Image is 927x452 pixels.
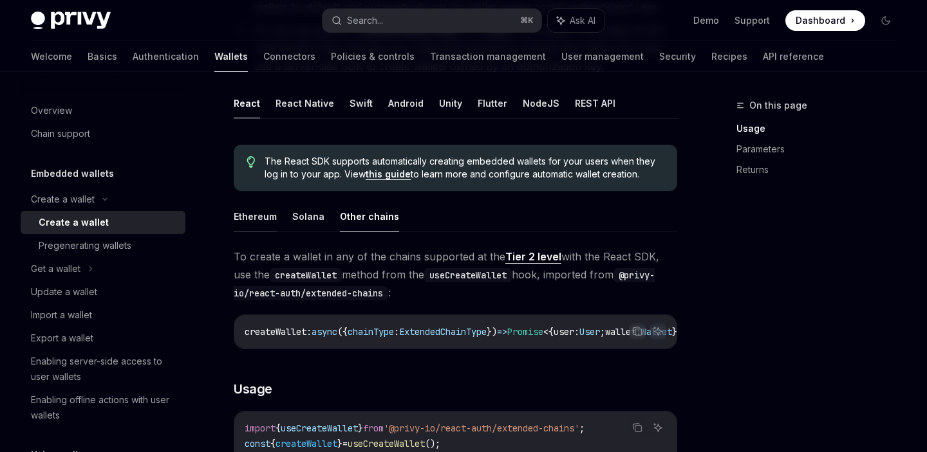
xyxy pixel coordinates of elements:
[39,238,131,253] div: Pregenerating wallets
[600,326,605,338] span: ;
[579,422,585,434] span: ;
[350,88,373,118] button: Swift
[876,10,896,31] button: Toggle dark mode
[21,211,185,234] a: Create a wallet
[439,88,462,118] button: Unity
[331,41,415,72] a: Policies & controls
[363,422,384,434] span: from
[234,88,260,118] button: React
[348,438,425,449] span: useCreateWallet
[399,326,487,338] span: ExtendedChainType
[323,9,541,32] button: Search...⌘K
[629,419,646,436] button: Copy the contents from the code block
[88,41,117,72] a: Basics
[21,327,185,350] a: Export a wallet
[554,326,574,338] span: user
[388,88,424,118] button: Android
[605,326,636,338] span: wallet
[245,422,276,434] span: import
[505,250,561,264] a: Tier 2 level
[487,326,497,338] span: })
[245,438,270,449] span: const
[245,326,306,338] span: createWallet
[736,139,906,159] a: Parameters
[672,326,677,338] span: }
[21,303,185,327] a: Import a wallet
[39,215,109,230] div: Create a wallet
[21,350,185,388] a: Enabling server-side access to user wallets
[270,268,342,282] code: createWallet
[21,234,185,257] a: Pregenerating wallets
[574,326,579,338] span: :
[736,118,906,139] a: Usage
[31,166,114,181] h5: Embedded wallets
[543,326,548,338] span: <
[394,326,399,338] span: :
[659,41,696,72] a: Security
[478,88,507,118] button: Flutter
[263,41,315,72] a: Connectors
[693,14,719,27] a: Demo
[31,307,92,323] div: Import a wallet
[561,41,644,72] a: User management
[650,323,666,339] button: Ask AI
[312,326,337,338] span: async
[430,41,546,72] a: Transaction management
[21,122,185,145] a: Chain support
[736,159,906,180] a: Returns
[763,41,824,72] a: API reference
[234,201,277,231] button: Ethereum
[292,201,324,231] button: Solana
[133,41,199,72] a: Authentication
[749,98,807,113] span: On this page
[306,326,312,338] span: :
[629,323,646,339] button: Copy the contents from the code block
[31,284,97,300] div: Update a wallet
[507,326,543,338] span: Promise
[340,201,399,231] button: Other chains
[570,14,595,27] span: Ask AI
[575,88,615,118] button: REST API
[265,155,664,181] span: The React SDK supports automatically creating embedded wallets for your users when they log in to...
[214,41,248,72] a: Wallets
[348,326,394,338] span: chainType
[31,261,80,276] div: Get a wallet
[31,330,93,346] div: Export a wallet
[347,13,383,28] div: Search...
[31,12,111,30] img: dark logo
[276,88,334,118] button: React Native
[31,192,95,207] div: Create a wallet
[358,422,363,434] span: }
[21,388,185,427] a: Enabling offline actions with user wallets
[796,14,845,27] span: Dashboard
[31,41,72,72] a: Welcome
[548,9,604,32] button: Ask AI
[425,438,440,449] span: ();
[281,422,358,434] span: useCreateWallet
[276,438,337,449] span: createWallet
[21,99,185,122] a: Overview
[735,14,770,27] a: Support
[31,103,72,118] div: Overview
[21,280,185,303] a: Update a wallet
[234,248,677,302] span: To create a wallet in any of the chains supported at the with the React SDK, use the method from ...
[520,15,534,26] span: ⌘ K
[650,419,666,436] button: Ask AI
[523,88,559,118] button: NodeJS
[342,438,348,449] span: =
[31,354,178,384] div: Enabling server-side access to user wallets
[384,422,579,434] span: '@privy-io/react-auth/extended-chains'
[366,168,411,180] a: this guide
[270,438,276,449] span: {
[497,326,507,338] span: =>
[548,326,554,338] span: {
[579,326,600,338] span: User
[276,422,281,434] span: {
[31,126,90,141] div: Chain support
[247,156,256,168] svg: Tip
[337,438,342,449] span: }
[424,268,512,282] code: useCreateWallet
[31,392,178,423] div: Enabling offline actions with user wallets
[785,10,865,31] a: Dashboard
[337,326,348,338] span: ({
